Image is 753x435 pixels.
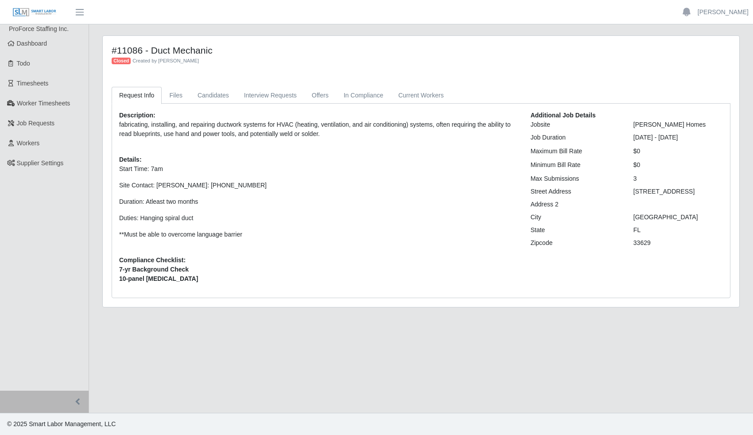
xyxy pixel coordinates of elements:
[524,213,627,222] div: City
[627,120,730,129] div: [PERSON_NAME] Homes
[112,45,572,56] h4: #11086 - Duct Mechanic
[237,87,304,104] a: Interview Requests
[627,133,730,142] div: [DATE] - [DATE]
[119,214,517,223] p: Duties: Hanging spiral duct
[119,164,517,174] p: Start Time: 7am
[17,100,70,107] span: Worker Timesheets
[524,133,627,142] div: Job Duration
[627,238,730,248] div: 33629
[336,87,391,104] a: In Compliance
[627,160,730,170] div: $0
[524,120,627,129] div: Jobsite
[698,8,749,17] a: [PERSON_NAME]
[524,225,627,235] div: State
[524,238,627,248] div: Zipcode
[17,159,64,167] span: Supplier Settings
[112,58,131,65] span: Closed
[17,80,49,87] span: Timesheets
[7,420,116,427] span: © 2025 Smart Labor Management, LLC
[119,265,517,274] span: 7-yr Background Check
[190,87,237,104] a: Candidates
[119,256,186,264] b: Compliance Checklist:
[119,120,517,139] p: fabricating, installing, and repairing ductwork systems for HVAC (heating, ventilation, and air c...
[524,200,627,209] div: Address 2
[162,87,190,104] a: Files
[112,87,162,104] a: Request Info
[524,187,627,196] div: Street Address
[391,87,451,104] a: Current Workers
[119,181,517,190] p: Site Contact: [PERSON_NAME]: [PHONE_NUMBER]
[12,8,57,17] img: SLM Logo
[627,213,730,222] div: [GEOGRAPHIC_DATA]
[17,120,55,127] span: Job Requests
[627,147,730,156] div: $0
[9,25,69,32] span: ProForce Staffing Inc.
[119,156,142,163] b: Details:
[17,40,47,47] span: Dashboard
[132,58,199,63] span: Created by [PERSON_NAME]
[627,174,730,183] div: 3
[119,112,155,119] b: Description:
[627,187,730,196] div: [STREET_ADDRESS]
[531,112,596,119] b: Additional Job Details
[627,225,730,235] div: FL
[17,140,40,147] span: Workers
[304,87,336,104] a: Offers
[524,160,627,170] div: Minimum Bill Rate
[524,174,627,183] div: Max Submissions
[524,147,627,156] div: Maximum Bill Rate
[17,60,30,67] span: Todo
[119,274,517,284] span: 10-panel [MEDICAL_DATA]
[119,197,517,206] p: Duration: Atleast two months
[119,230,517,239] p: **Must be able to overcome language barrier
